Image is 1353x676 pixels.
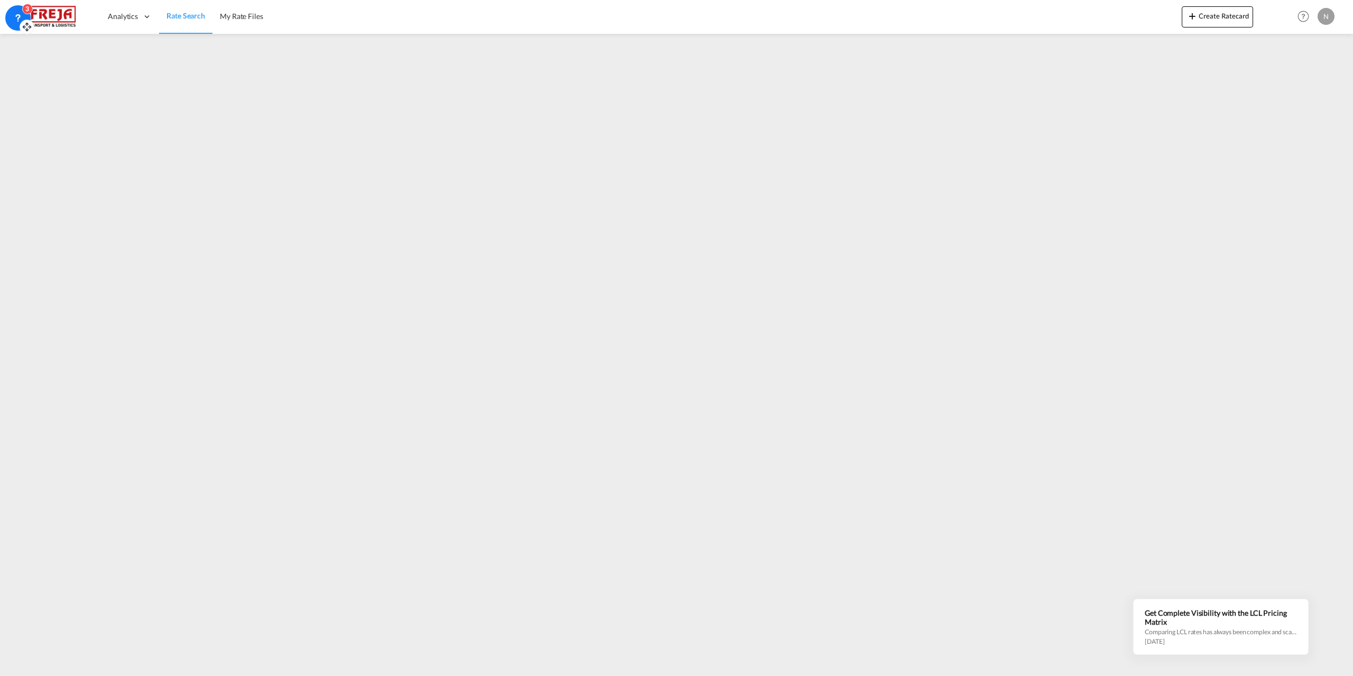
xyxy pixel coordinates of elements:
[16,5,87,29] img: 586607c025bf11f083711d99603023e7.png
[1182,6,1253,27] button: icon-plus 400-fgCreate Ratecard
[1294,7,1312,25] span: Help
[1186,10,1199,22] md-icon: icon-plus 400-fg
[1318,8,1335,25] div: N
[220,12,263,21] span: My Rate Files
[108,11,138,22] span: Analytics
[166,11,205,20] span: Rate Search
[1294,7,1318,26] div: Help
